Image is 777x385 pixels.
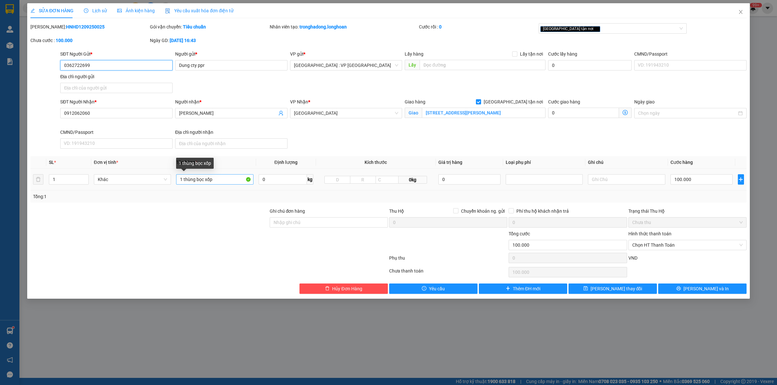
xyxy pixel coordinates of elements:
b: Tiêu chuẩn [183,24,206,29]
div: Nhân viên tạo: [270,23,418,30]
div: SĐT Người Gửi [60,50,173,58]
span: Định lượng [275,160,298,165]
th: Loại phụ phí [503,156,585,169]
span: close [738,9,743,15]
span: SL [49,160,54,165]
span: clock-circle [84,8,88,13]
span: Thu Hộ [389,209,404,214]
input: D [324,176,350,184]
span: Hủy Đơn Hàng [332,285,362,292]
div: CMND/Passport [60,129,173,136]
span: Giá trị hàng [438,160,462,165]
b: tronghadong.longhoan [299,24,347,29]
span: save [583,286,588,291]
span: plus [506,286,510,291]
div: Phụ thu [388,254,508,266]
span: Hà Nội : VP Hà Đông [294,60,399,70]
label: Cước lấy hàng [548,51,577,57]
span: printer [676,286,681,291]
input: Cước giao hàng [548,108,619,118]
input: R [350,176,376,184]
th: Ghi chú [585,156,668,169]
span: dollar-circle [623,110,628,115]
div: Chưa thanh toán [388,267,508,279]
span: Giao [405,108,422,118]
span: plus [738,177,744,182]
span: Yêu cầu xuất hóa đơn điện tử [165,8,233,13]
span: VP Nhận [290,99,308,104]
button: printer[PERSON_NAME] và In [658,283,747,294]
span: [PERSON_NAME] và In [683,285,729,292]
span: user-add [278,111,284,116]
span: Lấy tận nơi [517,50,546,58]
div: Địa chỉ người nhận [175,129,287,136]
span: Lấy hàng [405,51,423,57]
span: picture [117,8,122,13]
input: VD: Bàn, Ghế [176,174,253,185]
span: 0kg [399,176,427,184]
span: Chưa thu [632,218,743,227]
button: exclamation-circleYêu cầu [389,283,478,294]
div: Tổng: 1 [33,193,300,200]
div: VP gửi [290,50,402,58]
div: Ngày GD: [150,37,268,44]
strong: CSKH: [18,22,34,27]
div: Người nhận [175,98,287,105]
span: SỬA ĐƠN HÀNG [30,8,73,13]
b: [DATE] 16:43 [170,38,196,43]
input: Giao tận nơi [422,108,546,118]
div: SĐT Người Nhận [60,98,173,105]
b: 0 [439,24,442,29]
span: edit [30,8,35,13]
span: delete [325,286,330,291]
span: Chuyển khoản ng. gửi [458,208,507,215]
b: 100.000 [56,38,73,43]
input: Địa chỉ của người gửi [60,83,173,93]
span: Phú Yên [294,108,399,118]
span: [GEOGRAPHIC_DATA] tận nơi [481,98,546,105]
input: Địa chỉ của người nhận [175,138,287,149]
label: Ghi chú đơn hàng [270,209,305,214]
span: Đơn vị tính [94,160,118,165]
span: exclamation-circle [422,286,426,291]
span: [PHONE_NUMBER] [3,22,49,33]
button: save[PERSON_NAME] thay đổi [569,283,657,294]
span: Giao hàng [405,99,425,104]
div: Địa chỉ người gửi [60,73,173,80]
span: Ngày in phiếu: 16:43 ngày [41,13,130,20]
span: Phí thu hộ khách nhận trả [514,208,571,215]
span: Khác [98,175,167,184]
button: deleteHủy Đơn Hàng [299,283,388,294]
button: Close [732,3,750,21]
div: Gói vận chuyển: [150,23,268,30]
div: 1 thùng bọc xốp [176,158,214,169]
input: Ghi Chú [588,174,665,185]
span: kg [307,174,313,185]
input: Ngày giao [638,110,737,117]
span: [PERSON_NAME] thay đổi [591,285,642,292]
b: HNHD1209250025 [66,24,105,29]
input: C [376,176,399,184]
div: Chưa cước : [30,37,149,44]
span: Chọn HT Thanh Toán [632,240,743,250]
span: Kích thước [365,160,387,165]
button: delete [33,174,43,185]
img: icon [165,8,170,14]
button: plus [738,174,744,185]
label: Ngày giao [634,99,655,104]
div: [PERSON_NAME]: [30,23,149,30]
span: Yêu cầu [429,285,445,292]
span: Lịch sử [84,8,107,13]
span: Thêm ĐH mới [513,285,540,292]
label: Cước giao hàng [548,99,580,104]
div: Người gửi [175,50,287,58]
div: CMND/Passport [634,50,747,58]
input: Ghi chú đơn hàng [270,217,388,228]
span: Ảnh kiện hàng [117,8,155,13]
div: Trạng thái Thu Hộ [628,208,747,215]
span: VND [628,255,637,261]
span: Tổng cước [509,231,530,236]
span: [GEOGRAPHIC_DATA] tận nơi [540,26,600,32]
input: Dọc đường [420,60,546,70]
span: CÔNG TY TNHH CHUYỂN PHÁT NHANH BẢO AN [56,22,119,34]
